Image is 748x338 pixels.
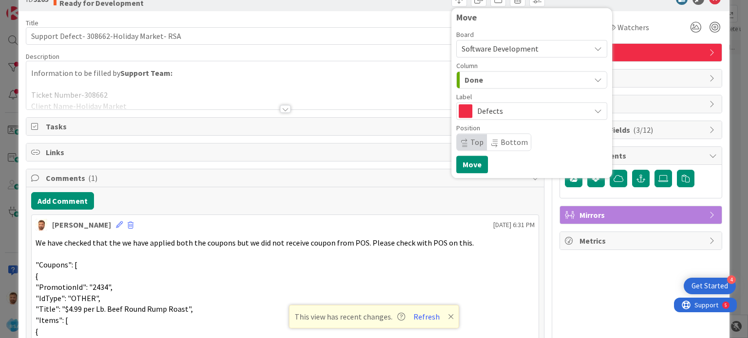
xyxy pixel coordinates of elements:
span: Dates [580,72,704,84]
p: Information to be filled by [31,68,539,79]
span: Board [456,31,474,38]
button: Move [456,156,488,173]
span: Done [465,73,483,86]
span: "Items": [ [36,315,68,325]
button: Done [456,71,607,89]
span: { [36,326,38,336]
button: Refresh [410,310,443,323]
span: ( 3/12 ) [633,125,653,135]
div: Move [456,13,607,22]
span: Support [20,1,44,13]
span: Comments [46,172,526,184]
span: Software Development [462,44,539,53]
span: Custom Fields [580,124,704,136]
span: "PromotionId": "2434", [36,282,112,292]
div: 5 [51,4,53,12]
span: We have checked that the we have applied both the coupons but we did not receive coupon from POS.... [36,238,474,248]
div: Open Get Started checklist, remaining modules: 4 [684,278,736,294]
div: 4 [727,275,736,284]
div: Get Started [692,281,728,291]
span: Description [26,52,59,61]
span: "Coupons": [ [36,260,77,269]
span: Position [456,125,480,131]
span: Defects [580,47,704,58]
span: Bottom [501,137,528,147]
span: Label [456,93,472,100]
span: Links [46,146,526,158]
span: Block [580,98,704,110]
span: Column [456,62,478,69]
span: Mirrors [580,209,704,221]
span: Top [470,137,484,147]
strong: Support Team: [120,68,172,78]
button: Add Comment [31,192,94,210]
span: [DATE] 6:31 PM [493,220,535,230]
span: Watchers [617,21,649,33]
label: Title [26,18,38,27]
span: Metrics [580,235,704,247]
span: Attachments [580,150,704,161]
span: { [36,271,38,281]
img: AS [36,219,47,231]
input: type card name here... [26,27,544,45]
span: "Title": "$4.99 per Lb. Beef Round Rump Roast", [36,304,193,314]
span: Defects [477,104,585,118]
span: ( 1 ) [88,173,97,183]
div: [PERSON_NAME] [52,219,111,231]
span: This view has recent changes. [295,311,405,322]
span: "IdType": "OTHER", [36,293,100,303]
span: Tasks [46,121,526,132]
